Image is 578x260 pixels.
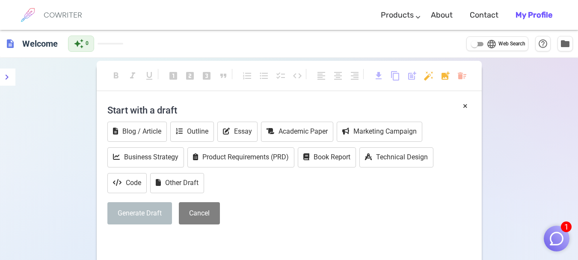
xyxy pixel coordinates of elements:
button: Product Requirements (PRD) [187,147,294,167]
button: Marketing Campaign [337,122,422,142]
a: About [431,3,453,28]
h4: Start with a draft [107,100,471,120]
span: format_align_right [350,71,360,81]
h6: Click to edit title [19,35,61,52]
button: Code [107,173,147,193]
span: format_list_numbered [242,71,252,81]
span: language [486,39,497,49]
button: Essay [217,122,258,142]
span: looks_3 [202,71,212,81]
span: auto_awesome [74,39,84,49]
span: folder [560,39,570,49]
button: 1 [544,226,569,251]
span: code [292,71,302,81]
button: Other Draft [150,173,204,193]
span: Web Search [498,40,525,48]
a: Products [381,3,414,28]
span: format_align_left [316,71,326,81]
span: 0 [86,39,89,48]
span: description [5,39,15,49]
span: add_photo_alternate [440,71,451,81]
button: × [463,100,468,112]
a: My Profile [516,3,552,28]
span: format_align_center [333,71,343,81]
button: Cancel [179,202,220,225]
a: Contact [470,3,498,28]
span: auto_fix_high [424,71,434,81]
button: Blog / Article [107,122,167,142]
span: content_copy [390,71,400,81]
button: Generate Draft [107,202,172,225]
img: Close chat [548,230,565,247]
img: brand logo [17,4,39,26]
span: looks_two [185,71,195,81]
b: My Profile [516,10,552,20]
button: Manage Documents [557,36,573,51]
span: format_underlined [144,71,154,81]
button: Business Strategy [107,147,184,167]
span: format_list_bulleted [259,71,269,81]
button: Academic Paper [261,122,333,142]
span: help_outline [538,39,548,49]
span: format_italic [127,71,138,81]
span: format_quote [218,71,228,81]
button: Help & Shortcuts [535,36,551,51]
button: Technical Design [359,147,433,167]
span: 1 [561,221,572,232]
span: looks_one [168,71,178,81]
button: Book Report [298,147,356,167]
span: checklist [276,71,286,81]
span: post_add [407,71,417,81]
h6: COWRITER [44,11,82,19]
button: Outline [170,122,214,142]
span: download [373,71,384,81]
span: format_bold [111,71,121,81]
span: delete_sweep [457,71,467,81]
